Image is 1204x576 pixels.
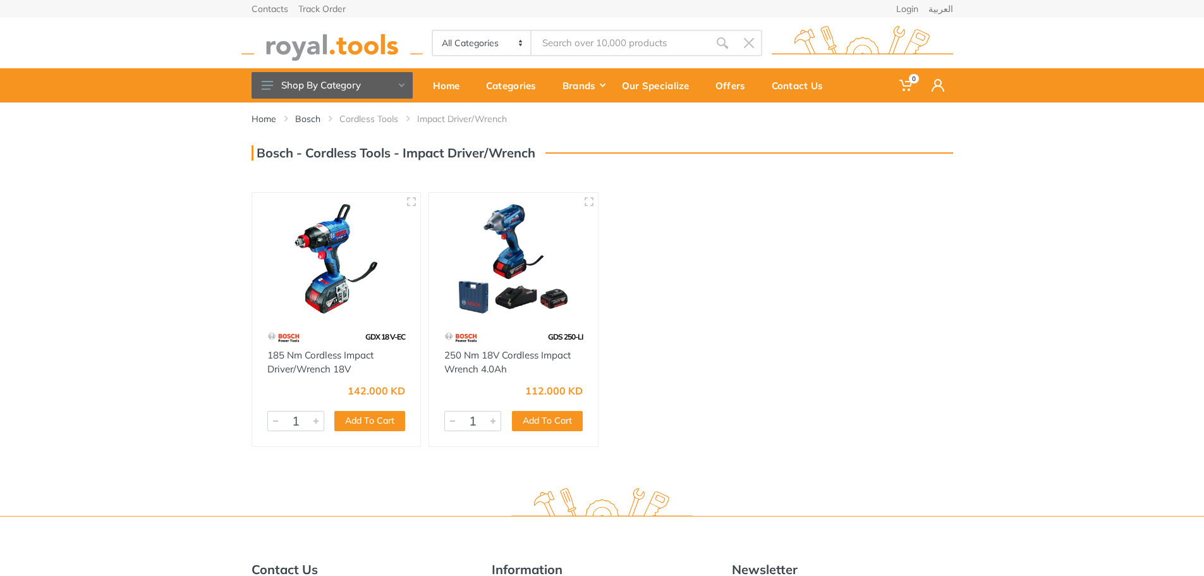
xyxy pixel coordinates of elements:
[252,72,413,99] button: Shop By Category
[444,326,478,348] img: 55.webp
[252,4,288,13] a: Contacts
[548,332,583,341] span: GDS 250-LI
[424,72,477,99] div: Home
[241,26,423,61] img: royal.tools Logo
[252,113,953,125] nav: breadcrumb
[295,113,320,125] a: Bosch
[525,386,583,396] div: 112.000 KD
[417,113,526,125] li: Impact Driver/Wrench
[252,145,535,161] h3: Bosch - Cordless Tools - Impact Driver/Wrench
[267,349,374,376] a: 185 Nm Cordless Impact Driver/Wrench 18V
[763,72,841,99] div: Contact Us
[339,113,398,125] a: Cordless Tools
[334,411,405,431] button: Add To Cart
[512,411,583,431] button: Add To Cart
[532,30,708,56] input: Site search
[891,68,923,102] a: 0
[441,204,587,314] img: Royal Tools - 250 Nm 18V Cordless Impact Wrench 4.0Ah
[613,68,707,102] a: Our Specialize
[365,332,405,341] span: GDX 18 V-EC
[424,68,477,102] a: Home
[511,488,693,523] img: royal.tools Logo
[707,72,763,99] div: Offers
[477,72,554,99] div: Categories
[928,4,953,13] a: العربية
[267,326,301,348] img: 55.webp
[433,31,532,55] select: Category
[298,4,346,13] a: Track Order
[763,68,841,102] a: Contact Us
[554,72,613,99] div: Brands
[909,74,919,83] span: 0
[707,68,763,102] a: Offers
[477,68,554,102] a: Categories
[348,386,405,396] div: 142.000 KD
[896,4,918,13] a: Login
[264,204,410,314] img: Royal Tools - 185 Nm Cordless Impact Driver/Wrench 18V
[444,349,571,376] a: 250 Nm 18V Cordless Impact Wrench 4.0Ah
[772,26,953,61] img: royal.tools Logo
[613,72,707,99] div: Our Specialize
[252,113,276,125] a: Home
